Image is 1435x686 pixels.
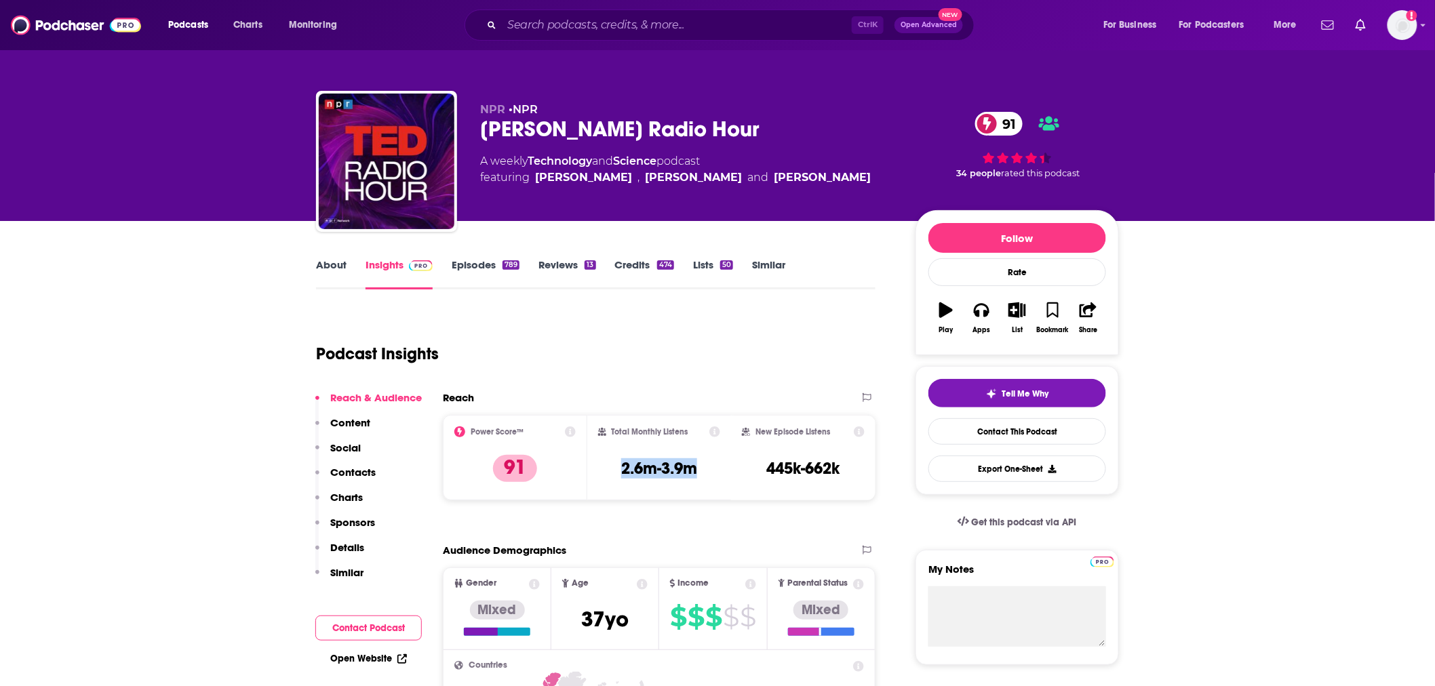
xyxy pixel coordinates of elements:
a: Pro website [1090,554,1114,567]
a: Credits474 [615,258,674,289]
button: Content [315,416,370,441]
img: Podchaser Pro [409,260,433,271]
span: and [747,169,768,186]
h2: Audience Demographics [443,544,566,557]
div: A weekly podcast [480,153,871,186]
span: • [509,103,538,116]
a: Technology [528,155,592,167]
button: Similar [315,566,363,591]
button: Details [315,541,364,566]
span: $ [705,606,722,628]
p: Social [330,441,361,454]
span: 34 people [957,168,1002,178]
p: 91 [493,455,537,482]
a: 91 [975,112,1023,136]
a: Show notifications dropdown [1316,14,1339,37]
span: Open Advanced [901,22,957,28]
button: open menu [1094,14,1174,36]
a: TED Radio Hour [319,94,454,229]
span: Charts [233,16,262,35]
div: Bookmark [1037,326,1069,334]
button: open menu [279,14,355,36]
a: Reviews13 [538,258,595,289]
a: NPR [513,103,538,116]
a: InsightsPodchaser Pro [366,258,433,289]
span: For Podcasters [1179,16,1244,35]
a: About [316,258,347,289]
div: [PERSON_NAME] [535,169,632,186]
span: For Business [1103,16,1157,35]
span: 91 [989,112,1023,136]
div: 91 34 peoplerated this podcast [916,103,1119,187]
button: Show profile menu [1388,10,1417,40]
span: $ [670,606,686,628]
div: List [1012,326,1023,334]
label: My Notes [928,563,1106,586]
div: Apps [973,326,991,334]
p: Similar [330,566,363,579]
div: 50 [720,260,733,270]
button: Share [1071,294,1106,342]
span: NPR [480,103,505,116]
span: More [1274,16,1297,35]
p: Content [330,416,370,429]
img: User Profile [1388,10,1417,40]
button: Contact Podcast [315,616,422,641]
div: Mixed [793,601,848,620]
span: Get this podcast via API [972,517,1077,528]
a: Lists50 [693,258,733,289]
a: Contact This Podcast [928,418,1106,445]
span: rated this podcast [1002,168,1080,178]
span: and [592,155,613,167]
span: Tell Me Why [1002,388,1049,399]
span: 37 yo [581,606,629,632]
span: Age [572,579,589,588]
button: Follow [928,223,1106,253]
a: Charts [224,14,271,36]
span: New [939,8,963,21]
p: Details [330,541,364,554]
div: [PERSON_NAME] [774,169,871,186]
h2: Power Score™ [471,427,524,437]
h1: Podcast Insights [316,344,439,364]
a: Science [613,155,656,167]
button: Social [315,441,361,466]
span: featuring [480,169,871,186]
span: $ [688,606,704,628]
div: 789 [503,260,519,270]
button: open menu [1264,14,1314,36]
button: open menu [159,14,226,36]
button: Export One-Sheet [928,456,1106,482]
button: open menu [1171,14,1264,36]
div: Share [1079,326,1097,334]
a: Open Website [330,653,407,664]
span: Monitoring [289,16,337,35]
div: [PERSON_NAME] [645,169,742,186]
button: List [1000,294,1035,342]
a: Get this podcast via API [947,506,1088,539]
button: Play [928,294,964,342]
img: tell me why sparkle [986,388,997,399]
button: Reach & Audience [315,391,422,416]
a: Show notifications dropdown [1350,14,1371,37]
span: Gender [466,579,496,588]
button: Sponsors [315,516,375,541]
h3: 2.6m-3.9m [621,458,697,479]
span: Parental Status [787,579,848,588]
button: Charts [315,491,363,516]
p: Reach & Audience [330,391,422,404]
p: Charts [330,491,363,504]
button: Open AdvancedNew [895,17,963,33]
div: Search podcasts, credits, & more... [477,9,987,41]
span: Ctrl K [852,16,884,34]
h2: Total Monthly Listens [612,427,688,437]
button: Bookmark [1035,294,1070,342]
a: Episodes789 [452,258,519,289]
p: Contacts [330,466,376,479]
img: Podchaser - Follow, Share and Rate Podcasts [11,12,141,38]
div: 13 [585,260,595,270]
div: Rate [928,258,1106,286]
button: Contacts [315,466,376,491]
span: Income [678,579,709,588]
